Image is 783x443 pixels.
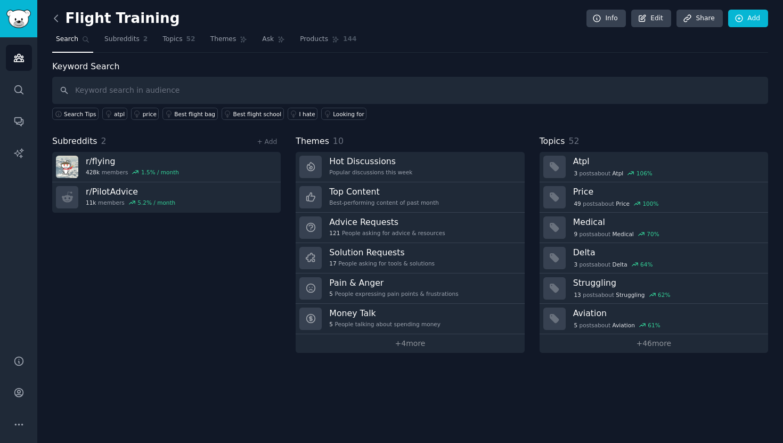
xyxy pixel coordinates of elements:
[131,108,159,120] a: price
[52,152,281,182] a: r/flying428kmembers1.5% / month
[86,168,179,176] div: members
[540,213,768,243] a: Medical9postsaboutMedical70%
[658,291,670,299] div: 62 %
[613,321,635,329] span: Aviation
[296,31,360,53] a: Products144
[143,35,148,44] span: 2
[676,10,722,28] a: Share
[207,31,251,53] a: Themes
[329,320,441,328] div: People talking about spending money
[52,77,768,104] input: Keyword search in audience
[6,10,31,28] img: GummySearch logo
[574,291,581,299] span: 13
[631,10,671,28] a: Edit
[257,138,277,146] a: + Add
[540,135,565,148] span: Topics
[573,199,660,208] div: post s about
[329,229,445,237] div: People asking for advice & resources
[296,182,524,213] a: Top ContentBest-performing content of past month
[52,108,99,120] button: Search Tips
[162,108,217,120] a: Best flight bag
[329,290,458,297] div: People expressing pain points & frustrations
[573,277,761,288] h3: Struggling
[296,213,524,243] a: Advice Requests121People asking for advice & resources
[174,110,215,118] div: Best flight bag
[613,230,634,238] span: Medical
[574,321,577,329] span: 5
[329,229,340,237] span: 121
[568,136,579,146] span: 52
[574,230,577,238] span: 9
[52,135,97,148] span: Subreddits
[137,199,175,206] div: 5.2 % / month
[86,168,100,176] span: 428k
[299,110,315,118] div: I hate
[52,31,93,53] a: Search
[329,308,441,319] h3: Money Talk
[616,291,645,299] span: Struggling
[86,186,175,197] h3: r/ PilotAdvice
[329,216,445,228] h3: Advice Requests
[296,334,524,353] a: +4more
[296,135,329,148] span: Themes
[540,304,768,334] a: Aviation5postsaboutAviation61%
[329,290,333,297] span: 5
[86,199,96,206] span: 11k
[728,10,768,28] a: Add
[159,31,199,53] a: Topics52
[540,182,768,213] a: Price49postsaboutPrice100%
[574,261,577,268] span: 3
[329,260,435,267] div: People asking for tools & solutions
[329,199,439,206] div: Best-performing content of past month
[102,108,127,120] a: atpl
[52,61,119,71] label: Keyword Search
[101,31,151,53] a: Subreddits2
[141,168,179,176] div: 1.5 % / month
[540,243,768,273] a: Delta3postsaboutDelta64%
[613,170,624,177] span: Atpl
[333,110,364,118] div: Looking for
[329,156,412,167] h3: Hot Discussions
[540,334,768,353] a: +46more
[296,273,524,304] a: Pain & Anger5People expressing pain points & frustrations
[258,31,289,53] a: Ask
[329,320,333,328] span: 5
[616,200,630,207] span: Price
[186,35,195,44] span: 52
[56,35,78,44] span: Search
[573,308,761,319] h3: Aviation
[52,182,281,213] a: r/PilotAdvice11kmembers5.2% / month
[637,170,652,177] div: 106 %
[573,216,761,228] h3: Medical
[210,35,236,44] span: Themes
[329,168,412,176] div: Popular discussions this week
[329,260,336,267] span: 17
[574,200,581,207] span: 49
[333,136,344,146] span: 10
[647,230,659,238] div: 70 %
[573,290,671,300] div: post s about
[573,260,654,269] div: post s about
[329,247,435,258] h3: Solution Requests
[573,247,761,258] h3: Delta
[288,108,318,120] a: I hate
[52,10,180,27] h2: Flight Training
[104,35,140,44] span: Subreddits
[296,152,524,182] a: Hot DiscussionsPopular discussions this week
[86,199,175,206] div: members
[329,186,439,197] h3: Top Content
[222,108,284,120] a: Best flight school
[573,186,761,197] h3: Price
[321,108,366,120] a: Looking for
[573,229,660,239] div: post s about
[296,243,524,273] a: Solution Requests17People asking for tools & solutions
[329,277,458,288] h3: Pain & Anger
[573,156,761,167] h3: Atpl
[143,110,157,118] div: price
[296,304,524,334] a: Money Talk5People talking about spending money
[262,35,274,44] span: Ask
[574,170,577,177] span: 3
[343,35,357,44] span: 144
[86,156,179,167] h3: r/ flying
[642,200,658,207] div: 100 %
